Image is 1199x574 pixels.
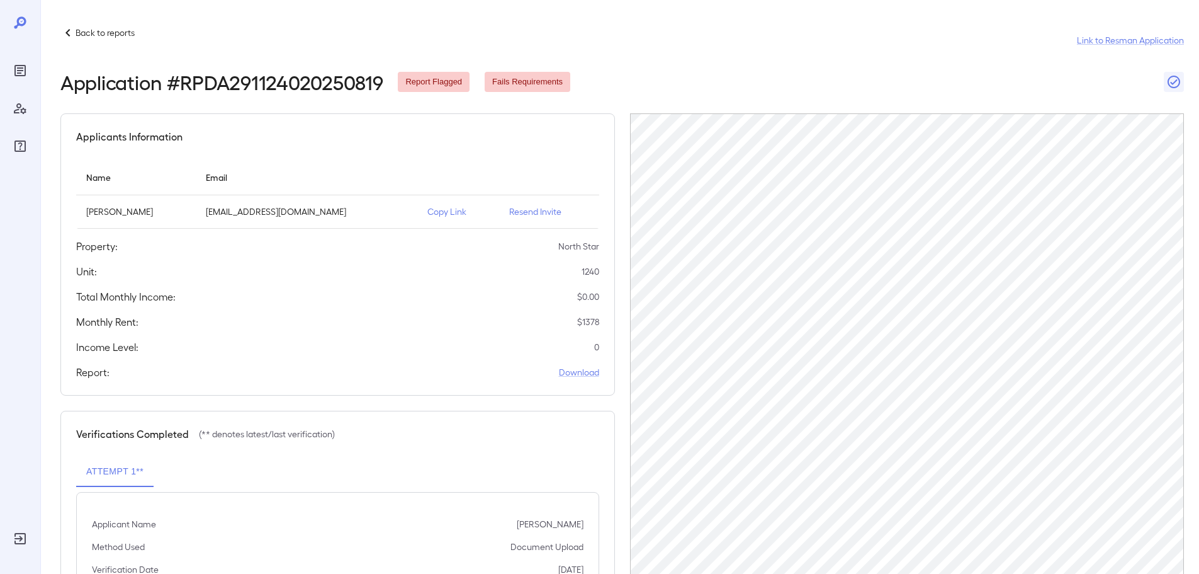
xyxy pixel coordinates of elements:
p: Method Used [92,541,145,553]
p: [EMAIL_ADDRESS][DOMAIN_NAME] [206,205,407,218]
p: Resend Invite [509,205,589,218]
a: Link to Resman Application [1077,34,1184,47]
h2: Application # RPDA291124020250819 [60,71,383,93]
h5: Verifications Completed [76,427,189,442]
p: 1240 [582,265,599,278]
h5: Income Level: [76,340,138,355]
p: $ 1378 [577,316,599,328]
button: Close Report [1164,72,1184,92]
h5: Property: [76,239,118,254]
p: Back to reports [76,26,135,39]
h5: Unit: [76,264,97,279]
p: Copy Link [427,205,489,218]
span: Fails Requirements [485,76,570,88]
p: 0 [594,341,599,353]
p: (** denotes latest/last verification) [199,428,335,440]
div: Log Out [10,529,30,549]
div: Reports [10,60,30,81]
p: Applicant Name [92,518,156,531]
div: FAQ [10,136,30,156]
p: Document Upload [510,541,583,553]
p: $ 0.00 [577,290,599,303]
h5: Report: [76,365,110,380]
a: Download [559,366,599,379]
table: simple table [76,159,599,229]
p: [PERSON_NAME] [517,518,583,531]
button: Attempt 1** [76,457,154,487]
h5: Total Monthly Income: [76,289,176,304]
h5: Monthly Rent: [76,314,138,330]
div: Manage Users [10,98,30,118]
th: Name [76,159,196,195]
span: Report Flagged [398,76,470,88]
h5: Applicants Information [76,129,183,144]
th: Email [196,159,417,195]
p: North Star [558,240,599,253]
p: [PERSON_NAME] [86,205,186,218]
